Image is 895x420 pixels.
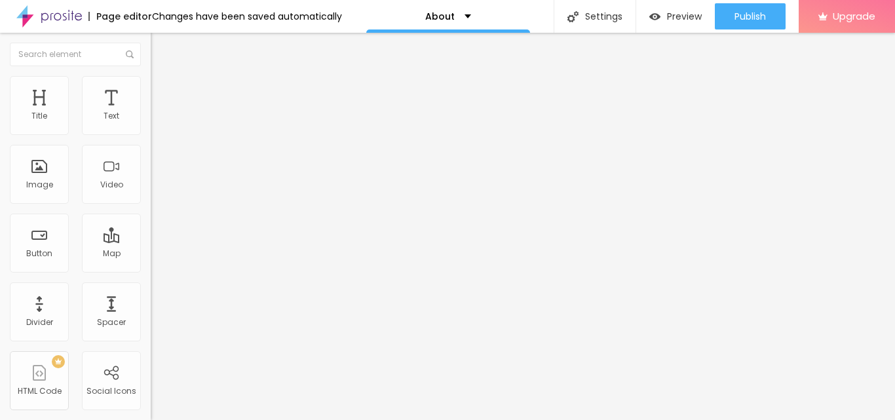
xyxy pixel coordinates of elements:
div: Map [103,249,121,258]
input: Search element [10,43,141,66]
div: HTML Code [18,387,62,396]
img: Icone [126,50,134,58]
div: Page editor [88,12,152,21]
div: Changes have been saved automatically [152,12,342,21]
div: Text [104,111,119,121]
div: Video [100,180,123,189]
div: Spacer [97,318,126,327]
div: Button [26,249,52,258]
img: view-1.svg [649,11,660,22]
div: Title [31,111,47,121]
span: Upgrade [833,10,875,22]
div: Divider [26,318,53,327]
iframe: Editor [151,33,895,420]
button: Preview [636,3,715,29]
div: Social Icons [86,387,136,396]
img: Icone [567,11,579,22]
div: Image [26,180,53,189]
span: Publish [734,11,766,22]
span: Preview [667,11,702,22]
button: Publish [715,3,786,29]
p: About [425,12,455,21]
